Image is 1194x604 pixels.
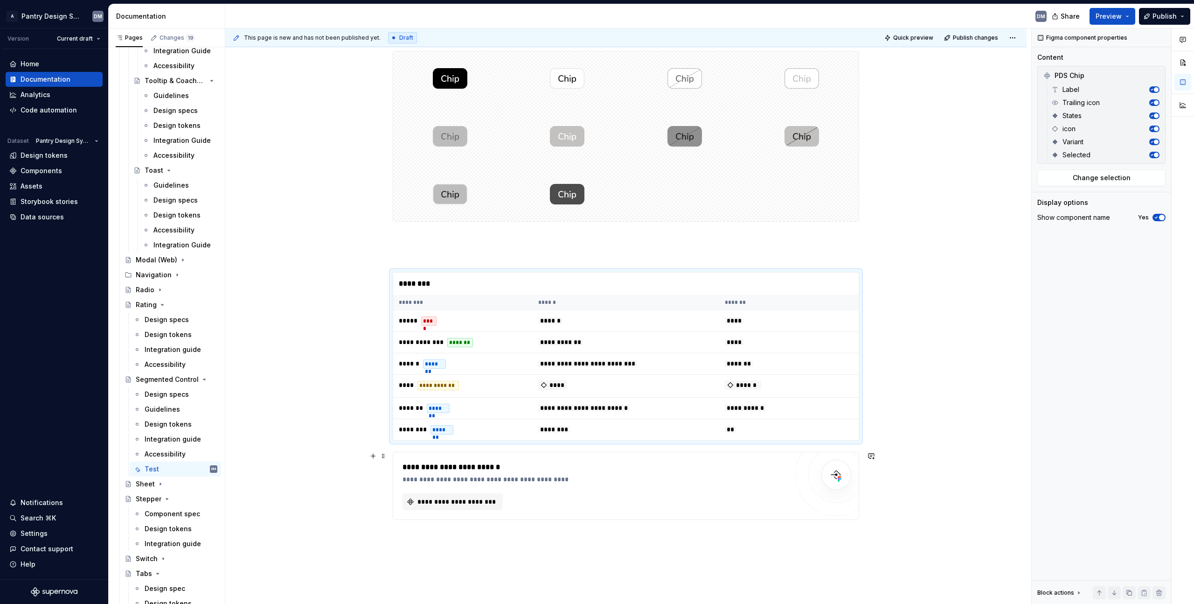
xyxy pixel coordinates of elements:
[1139,8,1190,25] button: Publish
[36,137,91,145] span: Pantry Design System
[130,327,221,342] a: Design tokens
[31,587,77,597] a: Supernova Logo
[6,194,103,209] a: Storybook stories
[153,46,211,56] div: Integration Guide
[21,513,56,523] div: Search ⌘K
[6,495,103,510] button: Notifications
[21,12,81,21] div: Pantry Design System
[145,464,159,474] div: Test
[139,103,221,118] a: Design specs
[21,90,50,99] div: Analytics
[139,43,221,58] a: Integration Guide
[1152,12,1177,21] span: Publish
[130,432,221,447] a: Integration guide
[94,13,102,20] div: DM
[145,509,200,519] div: Component spec
[136,554,158,563] div: Switch
[145,584,185,593] div: Design spec
[6,103,103,118] a: Code automation
[139,118,221,133] a: Design tokens
[6,72,103,87] a: Documentation
[1062,124,1076,133] span: icon
[2,6,106,26] button: APantry Design SystemDM
[153,151,194,160] div: Accessibility
[6,511,103,526] button: Search ⌘K
[21,498,63,507] div: Notifications
[121,551,221,566] a: Switch
[136,270,172,280] div: Navigation
[399,34,413,42] span: Draft
[139,223,221,238] a: Accessibility
[121,297,221,312] a: Rating
[153,196,198,205] div: Design specs
[153,121,201,130] div: Design tokens
[130,521,221,536] a: Design tokens
[145,420,192,429] div: Design tokens
[136,300,157,309] div: Rating
[139,58,221,73] a: Accessibility
[136,285,154,295] div: Radio
[130,447,221,462] a: Accessibility
[6,163,103,178] a: Components
[139,88,221,103] a: Guidelines
[1138,214,1149,221] label: Yes
[7,35,29,42] div: Version
[1062,85,1079,94] span: Label
[153,91,189,100] div: Guidelines
[136,494,161,504] div: Stepper
[130,581,221,596] a: Design spec
[1037,213,1110,222] div: Show component name
[1040,68,1163,83] div: PDS Chip
[121,282,221,297] a: Radio
[136,375,199,384] div: Segmented Control
[6,210,103,225] a: Data sources
[145,435,201,444] div: Integration guide
[153,225,194,235] div: Accessibility
[153,240,211,250] div: Integration Guide
[21,59,39,69] div: Home
[145,345,201,354] div: Integration guide
[57,35,93,42] span: Current draft
[130,387,221,402] a: Design specs
[145,330,192,339] div: Design tokens
[21,529,48,538] div: Settings
[145,405,180,414] div: Guidelines
[130,312,221,327] a: Design specs
[145,539,201,548] div: Integration guide
[6,526,103,541] a: Settings
[7,11,18,22] div: A
[7,137,29,145] div: Dataset
[6,541,103,556] button: Contact support
[116,12,221,21] div: Documentation
[32,134,103,147] button: Pantry Design System
[153,61,194,70] div: Accessibility
[6,87,103,102] a: Analytics
[1062,137,1083,147] span: Variant
[21,182,42,191] div: Assets
[153,136,211,145] div: Integration Guide
[186,34,195,42] span: 19
[1090,8,1135,25] button: Preview
[130,73,221,88] a: Tooltip & Coachmark
[139,208,221,223] a: Design tokens
[53,32,104,45] button: Current draft
[1062,111,1082,120] span: States
[21,197,78,206] div: Storybook stories
[21,544,73,554] div: Contact support
[211,464,216,474] div: DM
[145,76,206,85] div: Tooltip & Coachmark
[1073,173,1131,183] span: Change selection
[130,462,221,477] a: TestDM
[21,151,68,160] div: Design tokens
[1062,150,1090,160] span: Selected
[1047,8,1086,25] button: Share
[1037,53,1063,62] div: Content
[244,34,381,42] span: This page is new and has not been published yet.
[1037,13,1045,20] div: DM
[953,34,998,42] span: Publish changes
[139,193,221,208] a: Design specs
[145,524,192,534] div: Design tokens
[145,449,186,459] div: Accessibility
[136,569,152,578] div: Tabs
[1055,71,1084,80] span: PDS Chip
